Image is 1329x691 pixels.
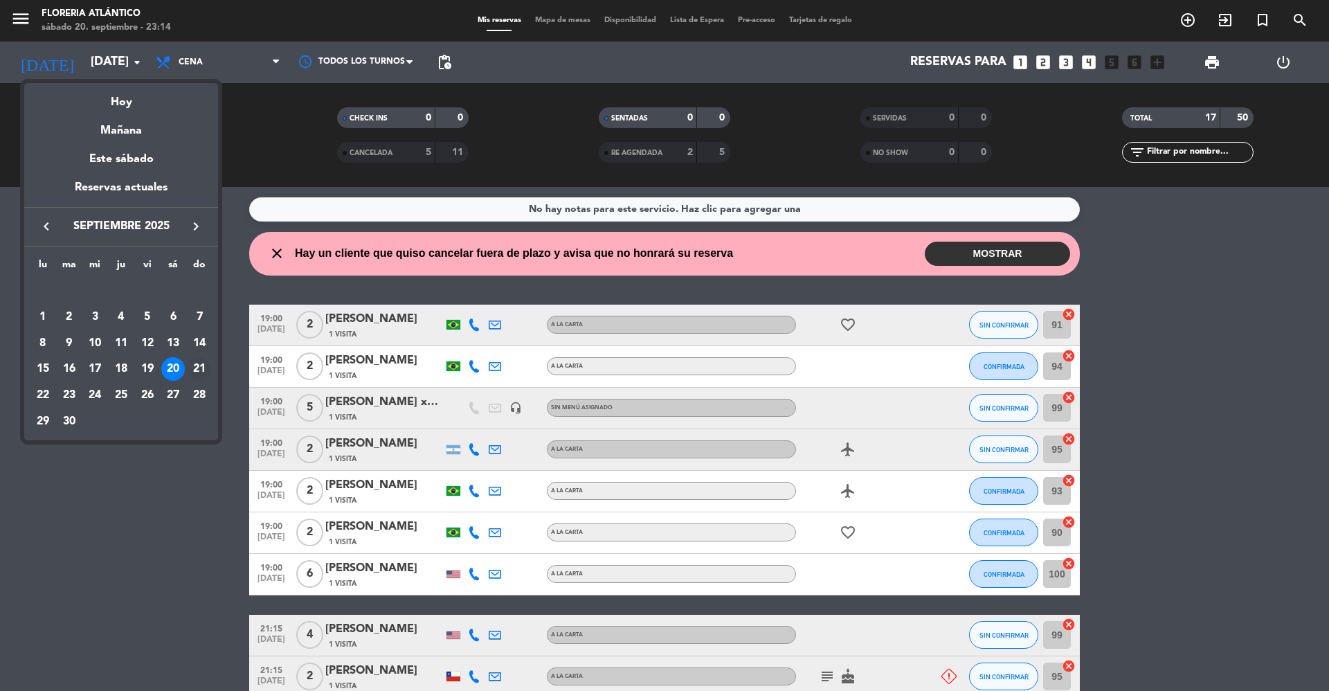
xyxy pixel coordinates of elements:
div: 25 [109,384,133,407]
div: 11 [109,332,133,355]
div: 10 [83,332,107,355]
td: 19 de septiembre de 2025 [134,356,161,382]
div: 22 [31,384,55,407]
td: 7 de septiembre de 2025 [186,304,213,330]
th: sábado [161,257,187,278]
div: 28 [188,384,211,407]
div: 6 [161,305,185,329]
div: 20 [161,357,185,381]
div: 27 [161,384,185,407]
td: 10 de septiembre de 2025 [82,330,108,357]
div: 12 [136,332,159,355]
th: jueves [108,257,134,278]
button: keyboard_arrow_right [183,217,208,235]
td: 9 de septiembre de 2025 [56,330,82,357]
button: keyboard_arrow_left [34,217,59,235]
div: 15 [31,357,55,381]
div: 4 [109,305,133,329]
div: 18 [109,357,133,381]
td: 28 de septiembre de 2025 [186,382,213,409]
td: 18 de septiembre de 2025 [108,356,134,382]
td: 27 de septiembre de 2025 [161,382,187,409]
td: SEP. [30,278,213,304]
div: 17 [83,357,107,381]
td: 11 de septiembre de 2025 [108,330,134,357]
div: 26 [136,384,159,407]
div: 7 [188,305,211,329]
div: 3 [83,305,107,329]
td: 15 de septiembre de 2025 [30,356,56,382]
i: keyboard_arrow_right [188,218,204,235]
div: 24 [83,384,107,407]
div: 30 [57,410,81,433]
div: 5 [136,305,159,329]
div: 21 [188,357,211,381]
div: 16 [57,357,81,381]
div: 2 [57,305,81,329]
div: Mañana [24,111,218,140]
div: 14 [188,332,211,355]
td: 1 de septiembre de 2025 [30,304,56,330]
td: 24 de septiembre de 2025 [82,382,108,409]
th: viernes [134,257,161,278]
td: 17 de septiembre de 2025 [82,356,108,382]
div: 23 [57,384,81,407]
th: lunes [30,257,56,278]
i: keyboard_arrow_left [38,218,55,235]
td: 8 de septiembre de 2025 [30,330,56,357]
td: 26 de septiembre de 2025 [134,382,161,409]
td: 30 de septiembre de 2025 [56,409,82,435]
div: 19 [136,357,159,381]
td: 29 de septiembre de 2025 [30,409,56,435]
div: 8 [31,332,55,355]
td: 13 de septiembre de 2025 [161,330,187,357]
td: 2 de septiembre de 2025 [56,304,82,330]
td: 21 de septiembre de 2025 [186,356,213,382]
div: 29 [31,410,55,433]
td: 16 de septiembre de 2025 [56,356,82,382]
div: Hoy [24,83,218,111]
td: 6 de septiembre de 2025 [161,304,187,330]
td: 3 de septiembre de 2025 [82,304,108,330]
div: 13 [161,332,185,355]
th: miércoles [82,257,108,278]
div: Reservas actuales [24,179,218,207]
td: 12 de septiembre de 2025 [134,330,161,357]
span: septiembre 2025 [59,217,183,235]
div: 9 [57,332,81,355]
th: martes [56,257,82,278]
td: 20 de septiembre de 2025 [161,356,187,382]
td: 14 de septiembre de 2025 [186,330,213,357]
td: 5 de septiembre de 2025 [134,304,161,330]
td: 22 de septiembre de 2025 [30,382,56,409]
td: 25 de septiembre de 2025 [108,382,134,409]
div: 1 [31,305,55,329]
td: 23 de septiembre de 2025 [56,382,82,409]
td: 4 de septiembre de 2025 [108,304,134,330]
div: Este sábado [24,140,218,179]
th: domingo [186,257,213,278]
